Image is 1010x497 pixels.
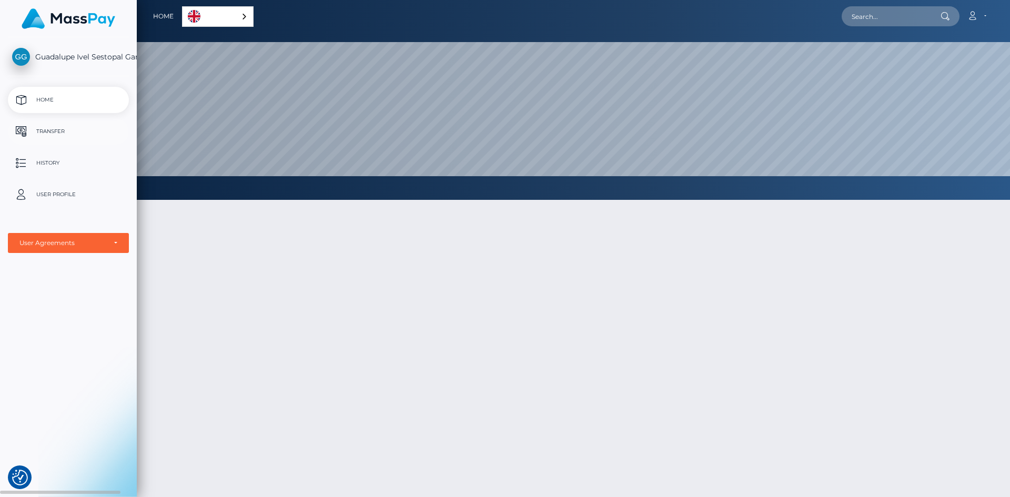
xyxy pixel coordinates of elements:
a: User Profile [8,181,129,208]
img: MassPay [22,8,115,29]
div: User Agreements [19,239,106,247]
span: Guadalupe Ivel Sestopal Gamero [8,52,129,62]
a: Transfer [8,118,129,145]
a: History [8,150,129,176]
button: Consent Preferences [12,470,28,485]
p: Home [12,92,125,108]
p: History [12,155,125,171]
a: Home [153,5,174,27]
a: Home [8,87,129,113]
input: Search... [842,6,941,26]
a: English [183,7,253,26]
div: Language [182,6,254,27]
p: Transfer [12,124,125,139]
img: Revisit consent button [12,470,28,485]
button: User Agreements [8,233,129,253]
aside: Language selected: English [182,6,254,27]
p: User Profile [12,187,125,202]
